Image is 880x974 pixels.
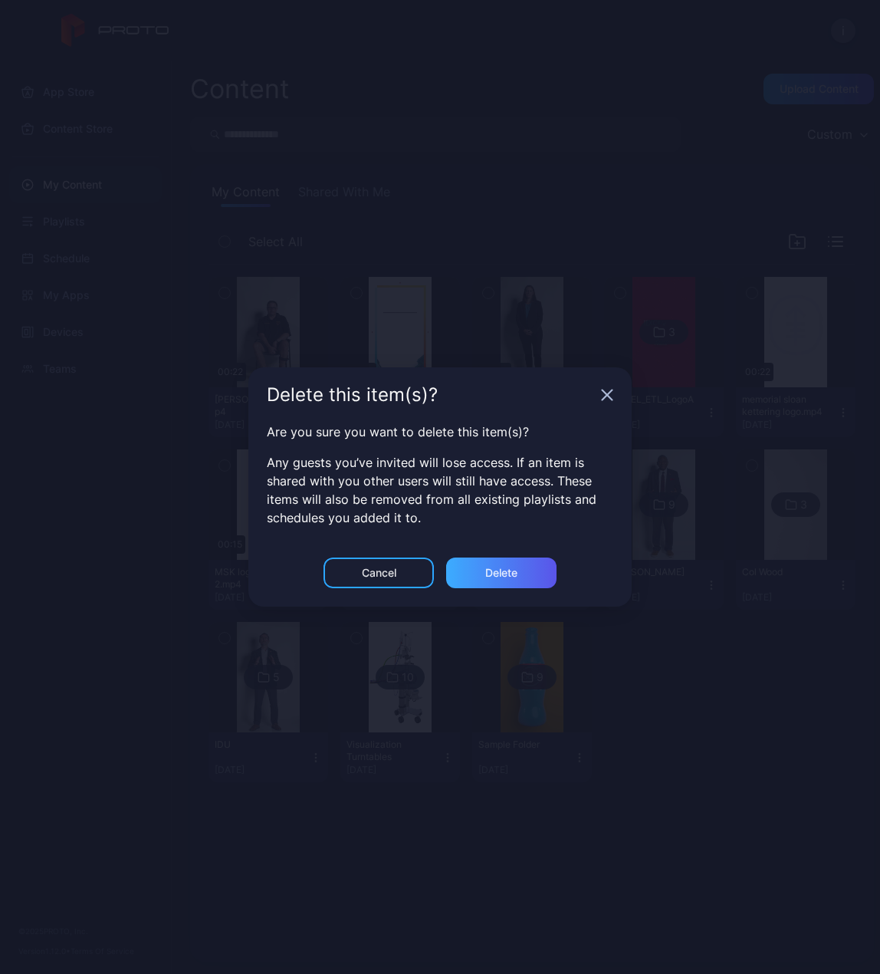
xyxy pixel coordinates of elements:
div: Delete this item(s)? [267,386,595,404]
p: Any guests you’ve invited will lose access. If an item is shared with you other users will still ... [267,453,613,527]
div: Delete [485,567,517,579]
p: Are you sure you want to delete this item(s)? [267,423,613,441]
div: Cancel [362,567,396,579]
button: Cancel [323,558,434,588]
button: Delete [446,558,557,588]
